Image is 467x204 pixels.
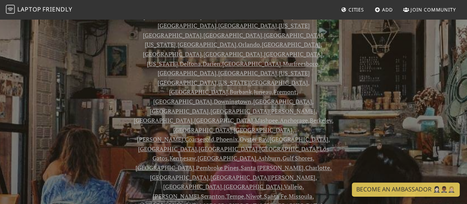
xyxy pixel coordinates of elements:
a: Reston [271,12,289,20]
a: [GEOGRAPHIC_DATA] [224,183,282,191]
a: Niwot [246,192,262,200]
a: [US_STATE][GEOGRAPHIC_DATA] [143,21,310,39]
a: Gulf Shores [282,154,313,162]
span: Add [382,6,393,13]
a: [GEOGRAPHIC_DATA] [222,60,281,68]
a: [GEOGRAPHIC_DATA][PERSON_NAME] [210,173,315,181]
a: Orlando [238,40,260,49]
a: [GEOGRAPHIC_DATA] [158,69,216,77]
a: Berkeley [310,116,332,124]
a: Murfreesboro [283,60,318,68]
span: Laptop [17,5,41,13]
img: LaptopFriendly [6,5,15,14]
a: Tempe [226,192,244,200]
a: [GEOGRAPHIC_DATA] [262,40,320,49]
a: [GEOGRAPHIC_DATA] [264,31,323,39]
a: Vallejo [284,183,302,191]
a: Downingtown [214,97,251,106]
a: Phoenix [216,135,238,143]
a: [US_STATE] [291,12,322,20]
a: Silver Spring [235,12,269,20]
a: [US_STATE][GEOGRAPHIC_DATA] [218,78,308,87]
a: [PERSON_NAME] [153,192,199,200]
a: [GEOGRAPHIC_DATA] [150,107,209,115]
a: [GEOGRAPHIC_DATA] [163,183,222,191]
a: Coarsegold [185,135,214,143]
a: Join Community [400,3,459,16]
a: [GEOGRAPHIC_DATA] [143,50,202,58]
a: [US_STATE] [147,60,178,68]
a: Oyster Bay [240,135,268,143]
a: Juneau [254,88,272,96]
a: [GEOGRAPHIC_DATA] [199,145,257,153]
a: Scranton [201,192,225,200]
a: [GEOGRAPHIC_DATA] [173,126,232,134]
a: [GEOGRAPHIC_DATA] [138,145,197,153]
a: [GEOGRAPHIC_DATA] [218,69,277,77]
a: Darien [203,60,220,68]
a: [PERSON_NAME] [137,135,183,143]
span: Friendly [42,5,72,13]
a: Cities [338,3,367,16]
a: LaptopFriendly LaptopFriendly [6,3,72,16]
a: [GEOGRAPHIC_DATA] [203,50,262,58]
a: [GEOGRAPHIC_DATA] [198,154,256,162]
span: Join Community [411,6,456,13]
a: Burbank [230,88,252,96]
a: [GEOGRAPHIC_DATA] [259,145,318,153]
a: [US_STATE] [145,40,176,49]
a: Deltona [180,60,201,68]
a: [GEOGRAPHIC_DATA] [194,116,253,124]
a: [GEOGRAPHIC_DATA] [134,116,192,124]
a: [GEOGRAPHIC_DATA] [158,21,216,30]
a: [GEOGRAPHIC_DATA] [178,40,236,49]
a: [GEOGRAPHIC_DATA] [143,12,202,20]
a: Pembroke Pines [196,164,239,172]
a: Santa Fe [264,192,287,200]
a: Add [372,3,396,16]
a: Mashpee [255,116,278,124]
a: [GEOGRAPHIC_DATA] [203,31,262,39]
a: [GEOGRAPHIC_DATA][PERSON_NAME] [210,107,315,115]
a: [GEOGRAPHIC_DATA] [234,126,292,134]
a: Anchorage [280,116,308,124]
a: [GEOGRAPHIC_DATA] [253,97,312,106]
a: [GEOGRAPHIC_DATA] [269,135,328,143]
a: [GEOGRAPHIC_DATA] [264,50,323,58]
a: [GEOGRAPHIC_DATA] [150,173,209,181]
a: Missoula [289,192,312,200]
a: Kennesaw [169,154,196,162]
a: Charlotte [305,164,330,172]
a: Santa [PERSON_NAME] [241,164,303,172]
a: [GEOGRAPHIC_DATA] [218,21,277,30]
a: [GEOGRAPHIC_DATA] [169,88,228,96]
a: White Rock [203,12,233,20]
a: [GEOGRAPHIC_DATA] [135,164,194,172]
a: Ashburn [258,154,281,162]
a: [GEOGRAPHIC_DATA] [153,97,212,106]
span: Cities [348,6,364,13]
a: Fremont [274,88,296,96]
a: [US_STATE][GEOGRAPHIC_DATA] [158,69,310,87]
